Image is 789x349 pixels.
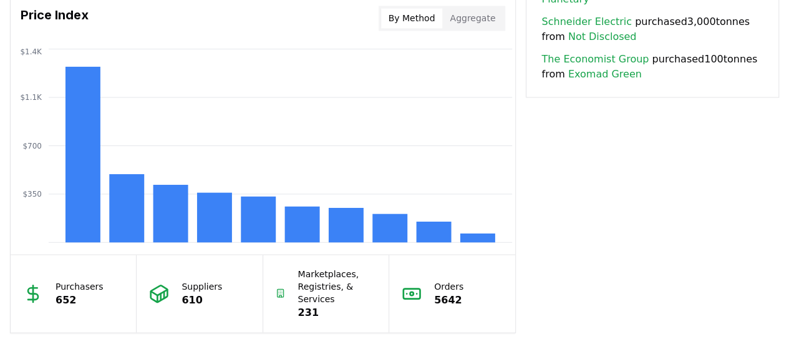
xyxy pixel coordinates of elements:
span: purchased 100 tonnes from [541,52,763,82]
p: 610 [182,292,222,307]
a: The Economist Group [541,52,649,67]
tspan: $350 [22,190,42,199]
p: Marketplaces, Registries, & Services [298,267,376,305]
p: 5642 [434,292,463,307]
a: Exomad Green [568,67,642,82]
tspan: $1.1K [20,93,42,102]
p: 652 [56,292,104,307]
button: Aggregate [442,8,503,28]
p: Orders [434,280,463,292]
tspan: $1.4K [20,47,42,56]
a: Schneider Electric [541,14,631,29]
tspan: $700 [22,141,42,150]
p: Suppliers [182,280,222,292]
h3: Price Index [21,6,89,31]
button: By Method [381,8,443,28]
p: Purchasers [56,280,104,292]
span: purchased 3,000 tonnes from [541,14,763,44]
p: 231 [298,305,376,320]
a: Not Disclosed [568,29,637,44]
